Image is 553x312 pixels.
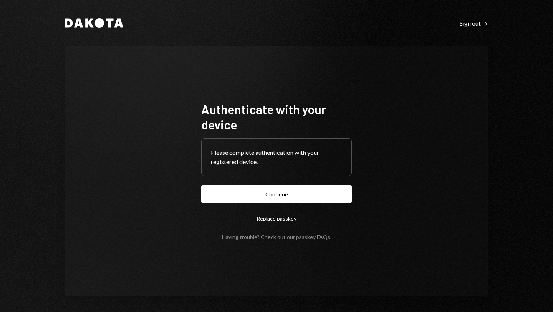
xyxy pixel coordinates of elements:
div: Please complete authentication with your registered device. [211,148,342,166]
h1: Authenticate with your device [201,101,352,132]
a: passkey FAQs [296,234,330,241]
a: Sign out [460,19,488,27]
div: Sign out [460,20,488,27]
div: Having trouble? Check out our . [222,234,331,240]
button: Replace passkey [201,209,352,227]
button: Continue [201,185,352,203]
